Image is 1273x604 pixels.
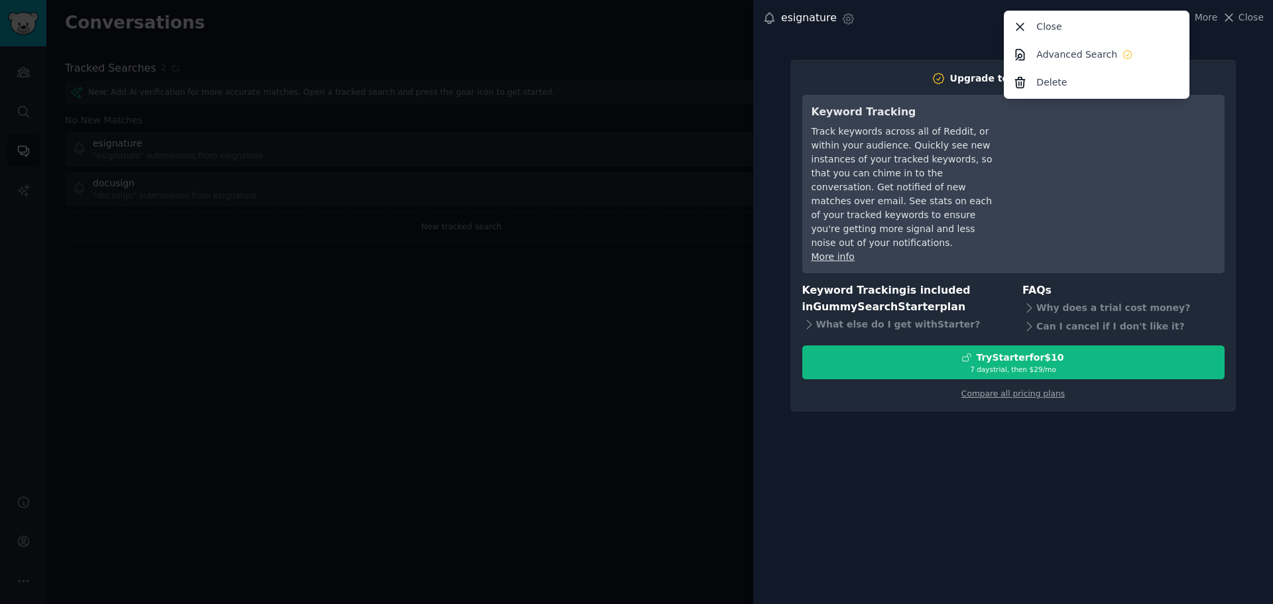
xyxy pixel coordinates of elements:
[1022,318,1225,336] div: Can I cancel if I don't like it?
[1036,20,1061,34] p: Close
[802,345,1225,379] button: TryStarterfor$107 daystrial, then $29/mo
[1036,48,1117,62] p: Advanced Search
[812,104,998,121] h3: Keyword Tracking
[813,300,940,313] span: GummySearch Starter
[1239,11,1264,25] span: Close
[950,72,1095,86] div: Upgrade to use this feature
[976,351,1063,365] div: Try Starter for $10
[1022,282,1225,299] h3: FAQs
[1222,11,1264,25] button: Close
[961,389,1065,398] a: Compare all pricing plans
[1181,11,1218,25] button: More
[1016,104,1215,204] iframe: YouTube video player
[1022,299,1225,318] div: Why does a trial cost money?
[802,282,1004,315] h3: Keyword Tracking is included in plan
[1006,40,1187,68] a: Advanced Search
[1036,76,1067,90] p: Delete
[802,315,1004,333] div: What else do I get with Starter ?
[812,125,998,250] div: Track keywords across all of Reddit, or within your audience. Quickly see new instances of your t...
[803,365,1224,374] div: 7 days trial, then $ 29 /mo
[781,10,837,27] div: esignature
[1195,11,1218,25] span: More
[812,251,855,262] a: More info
